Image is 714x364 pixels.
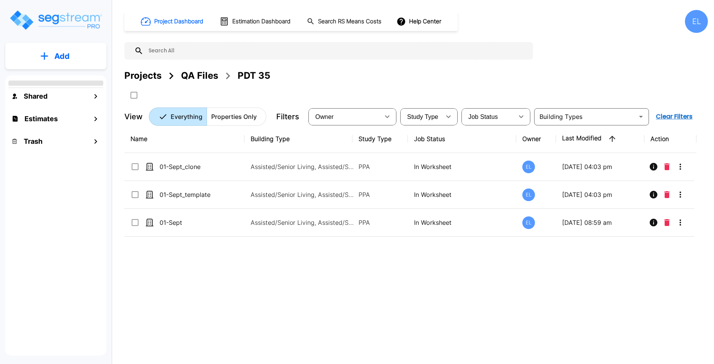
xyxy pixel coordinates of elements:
[402,106,441,127] div: Select
[522,161,535,173] div: EL
[646,215,661,230] button: Info
[522,216,535,229] div: EL
[149,107,266,126] div: Platform
[276,111,299,122] p: Filters
[124,125,245,153] th: Name
[251,190,354,199] p: Assisted/Senior Living, Assisted/Senior Living Site
[414,190,510,199] p: In Worksheet
[304,14,386,29] button: Search RS Means Costs
[673,159,688,174] button: More-Options
[251,162,354,171] p: Assisted/Senior Living, Assisted/Senior Living Site
[661,159,673,174] button: Delete
[644,125,696,153] th: Action
[646,187,661,202] button: Info
[160,190,236,199] p: 01-Sept_template
[653,109,696,124] button: Clear Filters
[395,14,444,29] button: Help Center
[352,125,408,153] th: Study Type
[673,187,688,202] button: More-Options
[54,50,70,62] p: Add
[661,187,673,202] button: Delete
[408,125,516,153] th: Job Status
[238,69,270,83] div: PDT 35
[124,69,161,83] div: Projects
[251,218,354,227] p: Assisted/Senior Living, Assisted/Senior Living Site
[636,111,646,122] button: Open
[232,17,290,26] h1: Estimation Dashboard
[685,10,708,33] div: EL
[310,106,380,127] div: Select
[171,112,202,121] p: Everything
[315,114,334,120] span: Owner
[217,13,295,29] button: Estimation Dashboard
[359,190,402,199] p: PPA
[24,91,47,101] h1: Shared
[414,218,510,227] p: In Worksheet
[181,69,218,83] div: QA Files
[160,162,236,171] p: 01-Sept_clone
[562,190,638,199] p: [DATE] 04:03 pm
[207,107,266,126] button: Properties Only
[124,111,143,122] p: View
[463,106,513,127] div: Select
[5,45,106,67] button: Add
[522,188,535,201] div: EL
[359,162,402,171] p: PPA
[414,162,510,171] p: In Worksheet
[562,218,638,227] p: [DATE] 08:59 am
[646,159,661,174] button: Info
[673,215,688,230] button: More-Options
[407,114,438,120] span: Study Type
[211,112,257,121] p: Properties Only
[245,125,352,153] th: Building Type
[24,114,58,124] h1: Estimates
[516,125,556,153] th: Owner
[359,218,402,227] p: PPA
[126,88,142,103] button: SelectAll
[318,17,381,26] h1: Search RS Means Costs
[24,136,42,146] h1: Trash
[536,111,634,122] input: Building Types
[143,42,529,60] input: Search All
[468,114,498,120] span: Job Status
[562,162,638,171] p: [DATE] 04:03 pm
[149,107,207,126] button: Everything
[160,218,236,227] p: 01-Sept
[138,13,207,30] button: Project Dashboard
[556,125,644,153] th: Last Modified
[661,215,673,230] button: Delete
[9,9,103,31] img: Logo
[154,17,203,26] h1: Project Dashboard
